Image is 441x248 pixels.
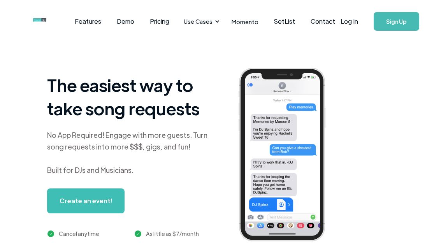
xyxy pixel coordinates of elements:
div: As little as $7/month [146,229,199,238]
a: Pricing [142,9,177,33]
a: Contact [303,9,343,33]
a: home [33,14,47,29]
img: green checkmark [135,230,141,237]
a: Demo [109,9,142,33]
div: Use Cases [179,9,222,33]
div: Use Cases [184,17,213,26]
a: Sign Up [374,12,419,31]
div: Cancel anytime [59,229,99,238]
a: Log In [333,8,366,35]
h1: The easiest way to take song requests [47,73,210,120]
img: requestnow logo [33,18,61,22]
a: Features [67,9,109,33]
a: Momento [224,10,266,33]
a: Create an event! [47,188,125,213]
div: No App Required! Engage with more guests. Turn song requests into more $$$, gigs, and fun! Built ... [47,129,210,176]
img: green checkmark [47,230,54,237]
a: SetList [266,9,303,33]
